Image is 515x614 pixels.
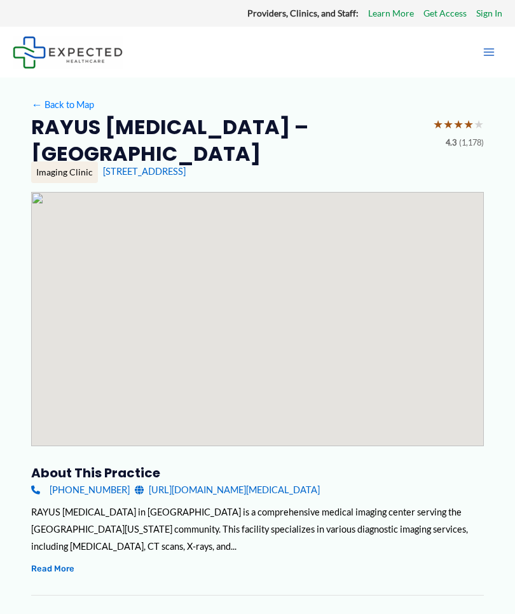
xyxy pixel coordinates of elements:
a: Get Access [423,5,467,22]
a: Learn More [368,5,414,22]
h2: RAYUS [MEDICAL_DATA] – [GEOGRAPHIC_DATA] [31,114,423,167]
span: ★ [433,114,443,135]
a: [PHONE_NUMBER] [31,481,130,498]
strong: Providers, Clinics, and Staff: [247,8,359,18]
h3: About this practice [31,465,484,481]
span: ★ [443,114,453,135]
button: Main menu toggle [476,39,502,65]
div: RAYUS [MEDICAL_DATA] in [GEOGRAPHIC_DATA] is a comprehensive medical imaging center serving the [... [31,503,484,555]
span: ★ [453,114,464,135]
a: [URL][DOMAIN_NAME][MEDICAL_DATA] [135,481,320,498]
a: Sign In [476,5,502,22]
span: 4.3 [446,135,457,151]
a: ←Back to Map [31,96,94,113]
span: ★ [464,114,474,135]
img: Expected Healthcare Logo - side, dark font, small [13,36,123,69]
span: (1,178) [459,135,484,151]
a: [STREET_ADDRESS] [103,166,186,177]
span: ← [31,99,43,111]
div: Imaging Clinic [31,161,98,183]
button: Read More [31,561,74,576]
span: ★ [474,114,484,135]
